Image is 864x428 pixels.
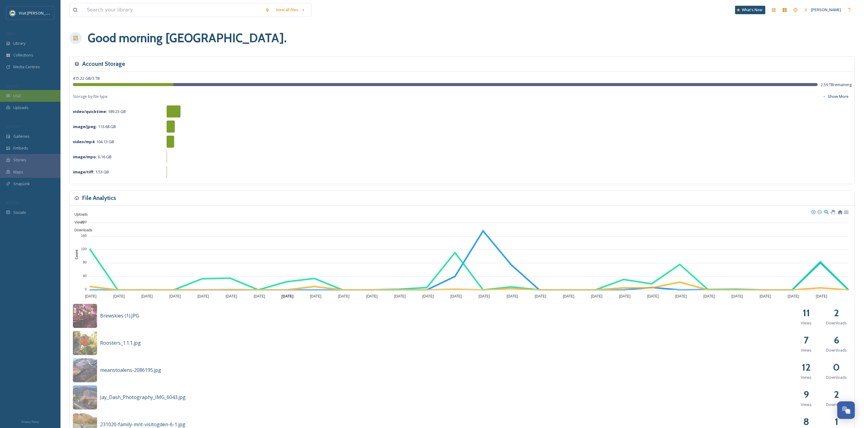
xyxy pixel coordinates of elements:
span: Views [801,347,812,353]
span: 6.16 GB [73,154,112,159]
div: Reset Zoom [837,209,843,214]
span: SOCIALS [6,200,18,205]
span: Storage by file type [73,94,108,99]
strong: image/jpeg : [73,124,97,129]
button: Show More [820,91,852,102]
img: Unknown.png [10,10,16,16]
div: Panning [831,210,834,214]
tspan: [DATE] [563,294,574,298]
span: Socials [13,210,26,215]
tspan: [DATE] [675,294,687,298]
span: 189.23 GB [73,109,126,114]
img: 09655ee1-2572-459e-9ab3-451673899d26.jpg [73,385,97,410]
div: Zoom Out [817,210,821,214]
span: COLLECT [6,84,19,88]
span: Downloads [826,320,847,326]
h2: 11 [803,306,810,320]
h2: 7 [804,333,809,347]
tspan: [DATE] [760,294,771,298]
strong: video/quicktime : [73,109,107,114]
div: Menu [843,209,849,214]
span: Views [801,320,812,326]
tspan: [DATE] [338,294,350,298]
tspan: [DATE] [366,294,378,298]
span: Stories [13,157,26,163]
tspan: 40 [83,274,86,278]
tspan: [DATE] [169,294,181,298]
h1: Good morning [GEOGRAPHIC_DATA] . [88,29,287,47]
span: 415.22 GB / 3 TB [73,76,100,81]
span: Uploads [70,212,88,217]
tspan: 0 [85,287,86,291]
tspan: [DATE] [282,294,294,298]
span: Embeds [13,145,28,151]
tspan: [DATE] [619,294,631,298]
span: Privacy Policy [21,420,39,424]
span: Maps [13,169,23,175]
span: Galleries [13,134,30,139]
span: Downloads [826,347,847,353]
div: Selection Zoom [824,209,829,214]
tspan: 160 [81,234,86,237]
tspan: [DATE] [647,294,659,298]
h2: 2 [834,387,839,402]
button: Open Chat [837,401,855,419]
span: Collections [13,52,33,58]
tspan: [DATE] [197,294,209,298]
tspan: [DATE] [141,294,153,298]
a: Privacy Policy [21,418,39,425]
tspan: [DATE] [85,294,96,298]
span: [PERSON_NAME] [811,7,841,12]
span: 2.59 TB remaining [821,82,852,88]
span: 113.68 GB [73,124,116,129]
span: meanstoalens-2086195.jpg [100,367,161,373]
tspan: [DATE] [535,294,546,298]
strong: image/mpo : [73,154,97,159]
a: [PERSON_NAME] [801,4,844,16]
span: Roosters_1.1.1.jpg [100,340,141,346]
img: 23c39010-2e93-40e9-b5a8-417f5bc2a612.jpg [73,358,97,382]
span: WIDGETS [6,124,20,129]
h2: 12 [802,360,811,375]
h2: 0 [833,360,840,375]
span: Downloads [826,375,847,380]
tspan: [DATE] [310,294,321,298]
h2: 6 [834,333,839,347]
tspan: [DATE] [703,294,715,298]
tspan: [DATE] [394,294,406,298]
tspan: 80 [83,261,86,264]
h3: Account Storage [82,60,125,68]
tspan: [DATE] [788,294,799,298]
span: Uploads [13,105,28,111]
tspan: 200 [81,220,86,224]
span: Brewskies (1).JPG [100,312,139,319]
tspan: 120 [81,247,86,251]
strong: image/tiff : [73,169,94,175]
img: 0691e4a4-3296-4993-9311-e182d886634f.jpg [73,331,97,355]
span: Visit [PERSON_NAME] [19,10,57,16]
tspan: [DATE] [451,294,462,298]
span: 231020-family-mnt-visitogden-6-1.jpg [100,421,185,428]
span: MEDIA [6,31,17,36]
tspan: [DATE] [113,294,125,298]
tspan: [DATE] [591,294,602,298]
span: SnapLink [13,181,30,187]
div: Zoom In [811,210,815,214]
span: Downloads [826,402,847,407]
span: Views [801,402,812,407]
span: Downloads [70,228,92,232]
a: View all files [273,4,308,16]
h2: 2 [834,306,839,320]
tspan: [DATE] [816,294,827,298]
text: Count [75,250,78,259]
span: UGC [13,93,21,99]
a: What's New [735,6,765,14]
tspan: [DATE] [507,294,518,298]
span: Media Centres [13,64,40,70]
span: Views [70,220,84,224]
tspan: [DATE] [254,294,265,298]
span: Views [801,375,812,380]
tspan: [DATE] [422,294,434,298]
